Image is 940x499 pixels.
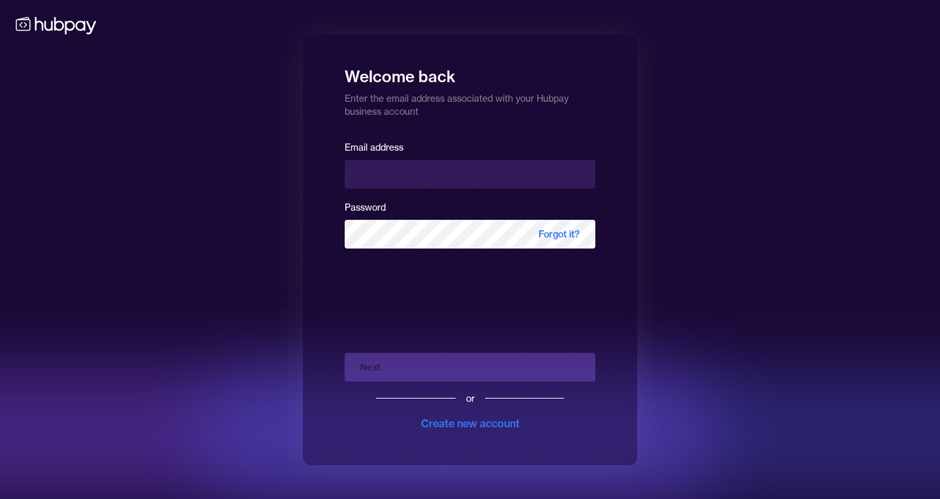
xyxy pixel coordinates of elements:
[345,87,595,118] p: Enter the email address associated with your Hubpay business account
[523,220,595,249] span: Forgot it?
[466,392,475,405] div: or
[345,142,403,153] label: Email address
[345,202,386,213] label: Password
[421,416,520,431] div: Create new account
[345,58,595,87] h1: Welcome back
